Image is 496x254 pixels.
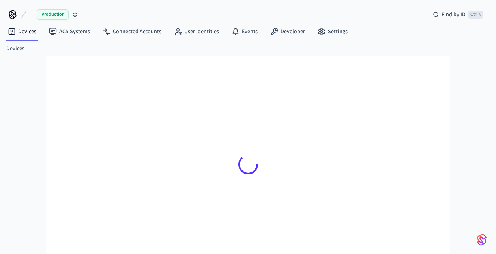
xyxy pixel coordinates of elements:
[96,24,168,39] a: Connected Accounts
[442,11,466,19] span: Find by ID
[2,24,43,39] a: Devices
[468,11,483,19] span: Ctrl K
[311,24,354,39] a: Settings
[43,24,96,39] a: ACS Systems
[37,9,69,20] span: Production
[6,45,24,53] a: Devices
[427,7,490,22] div: Find by IDCtrl K
[225,24,264,39] a: Events
[264,24,311,39] a: Developer
[477,233,487,246] img: SeamLogoGradient.69752ec5.svg
[168,24,225,39] a: User Identities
